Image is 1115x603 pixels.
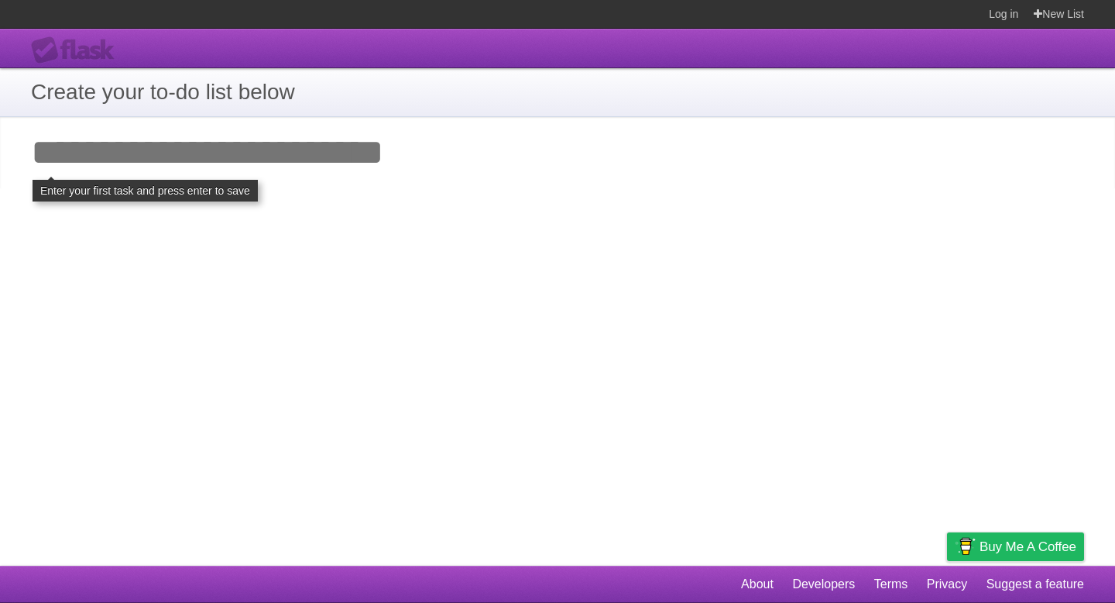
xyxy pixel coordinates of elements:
[31,76,1084,109] h1: Create your to-do list below
[986,570,1084,599] a: Suggest a feature
[741,570,774,599] a: About
[947,532,1084,561] a: Buy me a coffee
[927,570,967,599] a: Privacy
[955,533,976,560] img: Buy me a coffee
[31,36,124,64] div: Flask
[792,570,855,599] a: Developers
[979,533,1076,560] span: Buy me a coffee
[874,570,908,599] a: Terms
